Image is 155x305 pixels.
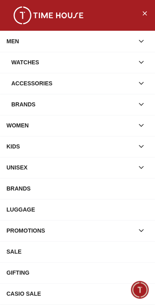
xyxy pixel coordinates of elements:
div: LUGGAGE [6,202,149,217]
div: UNISEX [6,160,134,175]
div: Accessories [11,76,134,91]
div: MEN [6,34,134,49]
div: Brands [11,97,134,112]
button: Close Menu [138,6,151,19]
div: CASIO SALE [6,286,149,301]
div: Watches [11,55,134,70]
div: Chat Widget [131,281,149,299]
img: ... [8,6,89,24]
div: WOMEN [6,118,134,133]
div: PROMOTIONS [6,223,134,238]
div: BRANDS [6,181,149,196]
div: GIFTING [6,265,149,280]
div: KIDS [6,139,134,154]
div: SALE [6,244,149,259]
